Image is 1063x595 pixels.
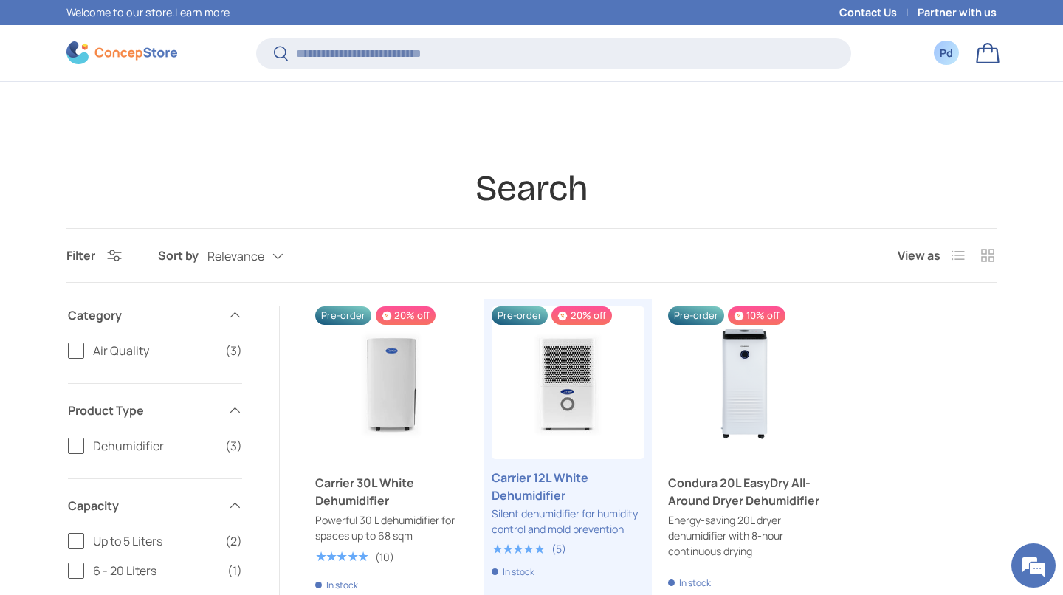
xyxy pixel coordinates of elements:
span: Pre-order [315,306,371,325]
p: Welcome to our store. [66,4,230,21]
a: Partner with us [918,4,997,21]
a: Condura 20L EasyDry All-Around Dryer Dehumidifier [668,474,821,509]
span: 6 - 20 Liters [93,562,219,579]
span: View as [898,247,940,264]
span: Filter [66,247,95,264]
span: 10% off [728,306,785,325]
span: Product Type [68,402,219,419]
summary: Capacity [68,479,242,532]
span: Pre-order [668,306,724,325]
a: Pd [930,37,963,69]
span: 20% off [376,306,436,325]
span: Capacity [68,497,219,515]
span: (3) [225,342,242,360]
h1: Search [66,166,997,211]
span: (1) [227,562,242,579]
span: Pre-order [492,306,548,325]
a: Learn more [175,5,230,19]
a: Carrier 30L White Dehumidifier [315,306,468,459]
button: Relevance [207,244,313,269]
a: Condura 20L EasyDry All-Around Dryer Dehumidifier [668,306,821,459]
span: Air Quality [93,342,216,360]
div: Pd [938,45,954,61]
a: Contact Us [839,4,918,21]
summary: Product Type [68,384,242,437]
a: Carrier 12L White Dehumidifier [492,469,644,504]
span: (3) [225,437,242,455]
span: Category [68,306,219,324]
a: Carrier 30L White Dehumidifier [315,474,468,509]
button: Filter [66,247,122,264]
span: 20% off [551,306,611,325]
summary: Category [68,289,242,342]
span: (2) [225,532,242,550]
span: Dehumidifier [93,437,216,455]
span: Up to 5 Liters [93,532,216,550]
span: Relevance [207,250,264,264]
img: ConcepStore [66,41,177,64]
a: Carrier 12L White Dehumidifier [492,306,644,459]
label: Sort by [158,247,207,264]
